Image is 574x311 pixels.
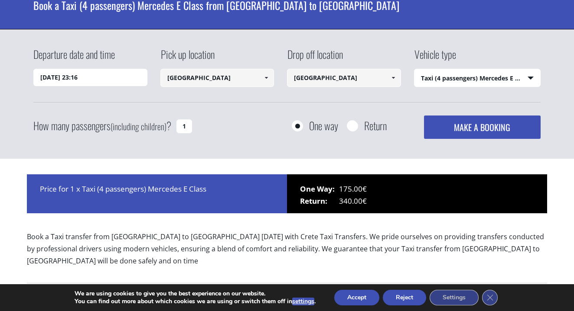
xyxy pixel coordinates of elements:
button: Accept [334,290,379,305]
label: Vehicle type [414,47,456,69]
div: 175.00€ 340.00€ [287,174,547,213]
a: Show All Items [259,69,274,87]
label: Drop off location [287,47,343,69]
button: Settings [430,290,479,305]
button: MAKE A BOOKING [424,115,541,139]
label: Departure date and time [33,47,115,69]
span: Taxi (4 passengers) Mercedes E Class [414,69,541,87]
label: Return [364,120,387,131]
label: Pick up location [160,47,215,69]
p: We are using cookies to give you the best experience on our website. [75,290,316,298]
button: settings [292,298,314,305]
a: Show All Items [386,69,400,87]
label: One way [309,120,338,131]
p: You can find out more about which cookies we are using or switch them off in . [75,298,316,305]
input: Select drop-off location [287,69,401,87]
button: Close GDPR Cookie Banner [482,290,498,305]
input: Select pickup location [160,69,274,87]
p: Book a Taxi transfer from [GEOGRAPHIC_DATA] to [GEOGRAPHIC_DATA] [DATE] with Crete Taxi Transfers... [27,231,547,274]
label: How many passengers ? [33,115,171,137]
div: Price for 1 x Taxi (4 passengers) Mercedes E Class [27,174,287,213]
span: One Way: [300,183,339,195]
small: (including children) [111,120,166,133]
button: Reject [383,290,426,305]
span: Return: [300,195,339,207]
